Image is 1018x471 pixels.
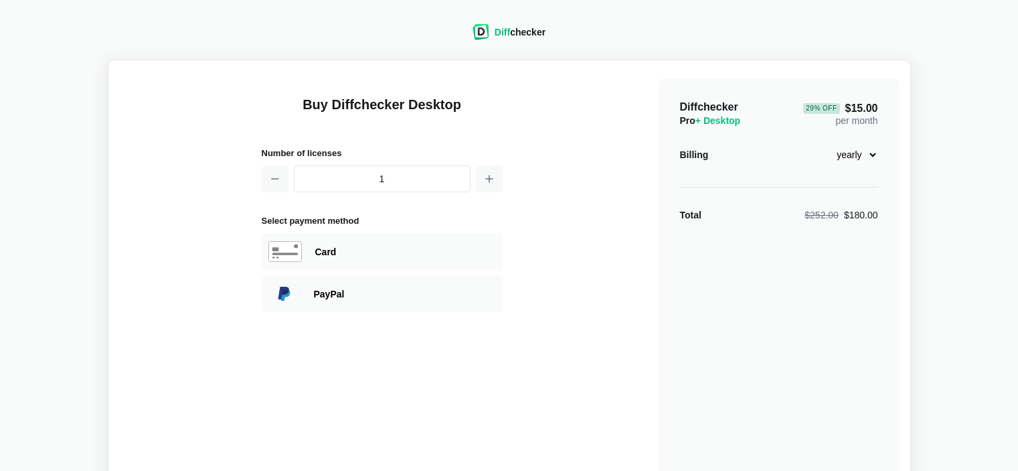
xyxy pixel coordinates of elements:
[315,245,496,259] div: Paying with Card
[804,208,877,222] div: $180.00
[473,24,489,40] img: Diffchecker logo
[680,115,741,126] span: Pro
[680,148,709,161] div: Billing
[314,287,496,301] div: Paying with PayPal
[803,103,877,114] span: $15.00
[262,233,503,270] div: Paying with Card
[695,115,740,126] span: + Desktop
[262,275,503,312] div: Paying with PayPal
[803,100,877,127] div: per month
[262,214,503,228] h2: Select payment method
[473,31,545,42] a: Diffchecker logoDiffchecker
[262,146,503,160] h2: Number of licenses
[803,103,839,114] div: 29 % Off
[495,27,510,38] span: Diff
[804,210,839,220] span: $252.00
[680,101,738,113] span: Diffchecker
[294,165,471,192] input: 1
[495,25,545,39] div: checker
[680,210,701,220] strong: Total
[262,95,503,130] h1: Buy Diffchecker Desktop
